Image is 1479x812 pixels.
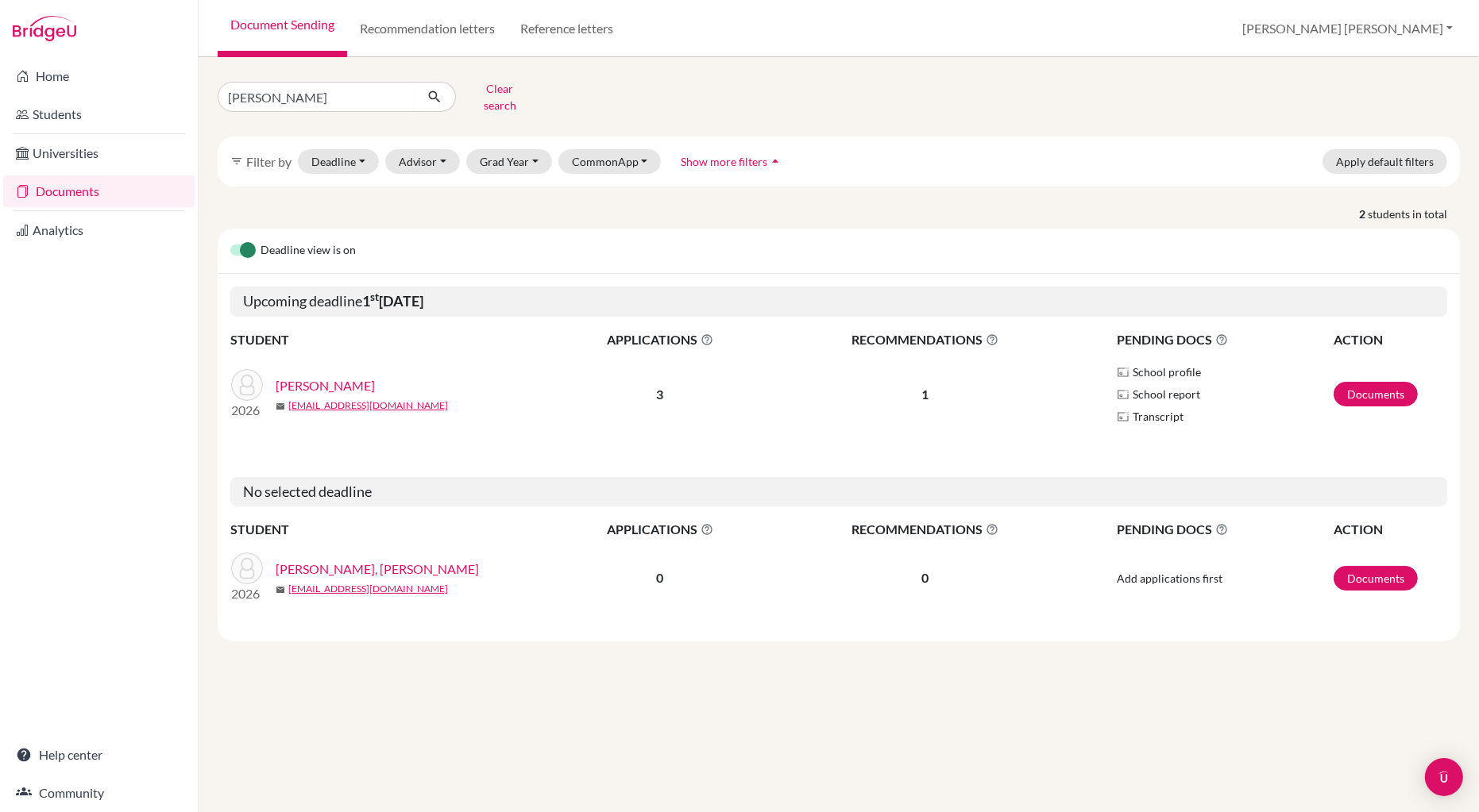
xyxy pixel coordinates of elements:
[772,568,1078,587] p: 0
[466,149,552,174] button: Grad Year
[1133,408,1184,425] span: Transcript
[1425,758,1463,796] div: Open Intercom Messenger
[231,401,263,420] p: 2026
[1117,388,1130,401] img: Parchments logo
[549,330,770,349] span: APPLICATIONS
[298,149,379,174] button: Deadline
[276,560,479,579] a: [PERSON_NAME], [PERSON_NAME]
[218,82,415,112] input: Find student by name...
[456,76,544,117] button: Clear search
[656,570,663,585] b: 0
[3,98,195,130] a: Students
[1334,382,1418,406] a: Documents
[1334,566,1418,591] a: Documents
[1133,364,1201,380] span: School profile
[1359,206,1368,222] strong: 2
[276,585,285,595] span: mail
[681,155,767,168] span: Show more filters
[230,519,548,540] th: STUDENT
[772,330,1078,349] span: RECOMMENDATIONS
[231,584,263,603] p: 2026
[231,552,263,584] img: DeWaal, Jackson
[385,149,461,174] button: Advisor
[656,387,663,402] b: 3
[230,477,1447,507] h5: No selected deadline
[3,214,195,246] a: Analytics
[1133,386,1200,402] span: School report
[276,402,285,411] span: mail
[3,739,195,771] a: Help center
[3,175,195,207] a: Documents
[558,149,662,174] button: CommonApp
[362,292,423,310] b: 1 [DATE]
[3,777,195,809] a: Community
[288,398,448,413] a: [EMAIL_ADDRESS][DOMAIN_NAME]
[370,291,379,303] sup: st
[1333,329,1447,350] th: ACTION
[1117,571,1222,585] span: Add applications first
[1333,519,1447,540] th: ACTION
[230,155,243,167] i: filter_list
[1368,206,1460,222] span: students in total
[3,137,195,169] a: Universities
[261,241,356,260] span: Deadline view is on
[246,154,292,169] span: Filter by
[13,16,76,41] img: Bridge-U
[1117,520,1332,539] span: PENDING DOCS
[231,369,263,401] img: Phillips, Jackson
[230,329,548,350] th: STUDENT
[1117,330,1332,349] span: PENDING DOCS
[772,520,1078,539] span: RECOMMENDATIONS
[772,385,1078,404] p: 1
[3,60,195,92] a: Home
[1117,366,1130,379] img: Parchments logo
[1117,410,1130,423] img: Parchments logo
[230,287,1447,317] h5: Upcoming deadline
[667,149,797,174] button: Show more filtersarrow_drop_up
[549,520,770,539] span: APPLICATIONS
[767,153,783,169] i: arrow_drop_up
[288,582,448,596] a: [EMAIL_ADDRESS][DOMAIN_NAME]
[276,376,375,395] a: [PERSON_NAME]
[1235,13,1460,44] button: [PERSON_NAME] [PERSON_NAME]
[1323,149,1447,174] button: Apply default filters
